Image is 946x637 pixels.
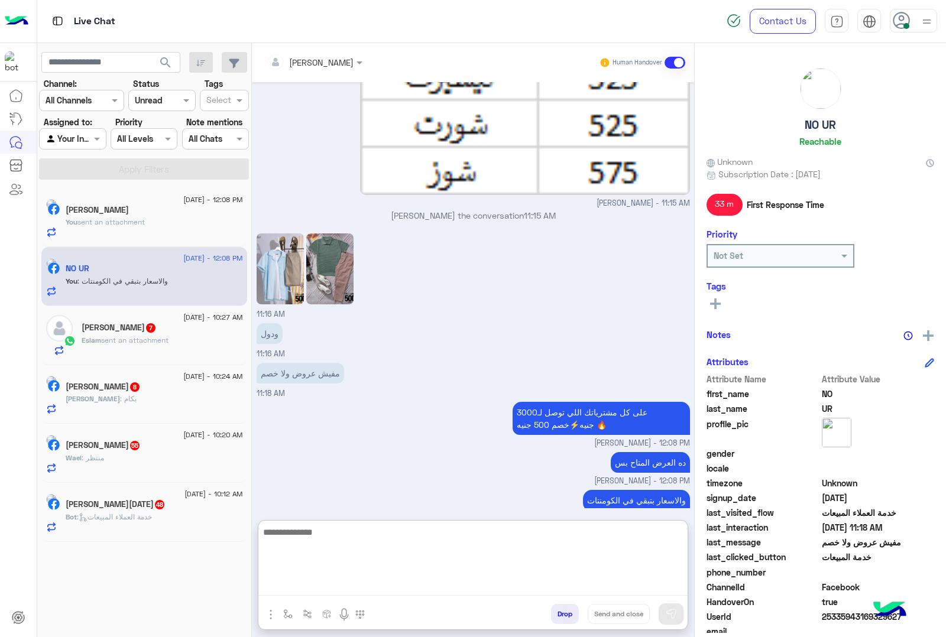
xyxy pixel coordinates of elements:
[82,323,157,333] h5: Eslam Ashraf
[155,500,164,509] span: 48
[66,453,82,462] span: Wael
[727,14,741,28] img: spinner
[707,462,819,474] span: locale
[283,609,293,619] img: select flow
[5,9,28,34] img: Logo
[66,394,120,403] span: [PERSON_NAME]
[48,203,60,215] img: Facebook
[822,536,935,548] span: مفيش عروض ولا خصم
[665,608,677,620] img: send message
[707,229,737,239] h6: Priority
[46,376,57,386] img: picture
[355,610,365,619] img: make a call
[158,56,173,70] span: search
[82,336,101,344] span: Eslam
[205,93,231,109] div: Select
[707,610,819,623] span: UserId
[66,382,141,392] h5: محمد ناصر الدنديطي
[707,155,753,168] span: Unknown
[115,116,142,128] label: Priority
[822,447,935,460] span: null
[77,512,152,521] span: : خدمة العملاء المبيعات
[264,607,278,622] img: send attachment
[337,607,351,622] img: send voice note
[707,447,819,460] span: gender
[183,253,242,264] span: [DATE] - 12:08 PM
[46,199,57,210] img: picture
[524,210,556,220] span: 11:15 AM
[46,315,73,342] img: defaultAdmin.png
[718,168,821,180] span: Subscription Date : [DATE]
[707,329,731,340] h6: Notes
[707,506,819,519] span: last_visited_flow
[611,452,690,473] p: 20/8/2025, 12:08 PM
[594,438,690,449] span: [PERSON_NAME] - 12:08 PM
[551,604,579,624] button: Drop
[822,492,935,504] span: 2025-08-20T07:41:12.025Z
[318,604,337,623] button: create order
[707,388,819,400] span: first_name
[50,14,65,28] img: tab
[257,389,285,398] span: 11:18 AM
[257,233,304,304] img: Image
[120,394,137,403] span: بكام
[306,233,354,304] img: Image
[322,609,332,619] img: create order
[66,499,166,509] h5: Eman Ramadan
[39,158,249,180] button: Apply Filters
[130,441,140,450] span: 55
[257,363,344,383] p: 20/8/2025, 11:18 AM
[82,453,104,462] span: منتظر
[133,77,159,90] label: Status
[822,596,935,608] span: true
[183,194,242,205] span: [DATE] - 12:08 PM
[594,476,690,487] span: [PERSON_NAME] - 12:08 PM
[747,199,824,211] span: First Response Time
[822,551,935,563] span: خدمة المبيعات
[184,489,242,499] span: [DATE] - 10:12 AM
[707,418,819,445] span: profile_pic
[799,136,841,147] h6: Reachable
[750,9,816,34] a: Contact Us
[822,521,935,534] span: 2025-08-20T08:18:58.022Z
[707,402,819,415] span: last_name
[44,77,77,90] label: Channel:
[707,194,743,215] span: 33 m
[66,217,77,226] span: You
[707,566,819,578] span: phone_number
[183,312,242,323] span: [DATE] - 10:27 AM
[707,356,749,367] h6: Attributes
[77,277,168,285] span: والاسعار بتبقي في الكومنتات
[822,402,935,415] span: UR
[822,581,935,593] span: 0
[46,494,57,505] img: picture
[278,604,298,623] button: select flow
[44,116,92,128] label: Assigned to:
[257,310,285,318] span: 11:16 AM
[205,77,223,90] label: Tags
[186,116,242,128] label: Note mentions
[707,281,934,291] h6: Tags
[903,331,913,340] img: notes
[822,506,935,519] span: خدمة العملاء المبيعات
[597,198,690,209] span: [PERSON_NAME] - 11:15 AM
[46,435,57,446] img: picture
[707,521,819,534] span: last_interaction
[183,371,242,382] span: [DATE] - 10:24 AM
[707,492,819,504] span: signup_date
[66,205,129,215] h5: Ibrahim Al Malaki
[298,604,318,623] button: Trigger scenario
[360,51,690,195] img: aW1hZ2UucG5n.png
[830,15,844,28] img: tab
[48,498,60,510] img: Facebook
[66,264,89,274] h5: NO UR
[303,609,312,619] img: Trigger scenario
[101,336,169,344] span: sent an attachment
[257,209,690,222] p: [PERSON_NAME] the conversation
[146,323,155,333] span: 7
[822,373,935,385] span: Attribute Value
[48,262,60,274] img: Facebook
[801,69,841,109] img: picture
[707,536,819,548] span: last_message
[707,581,819,593] span: ChannelId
